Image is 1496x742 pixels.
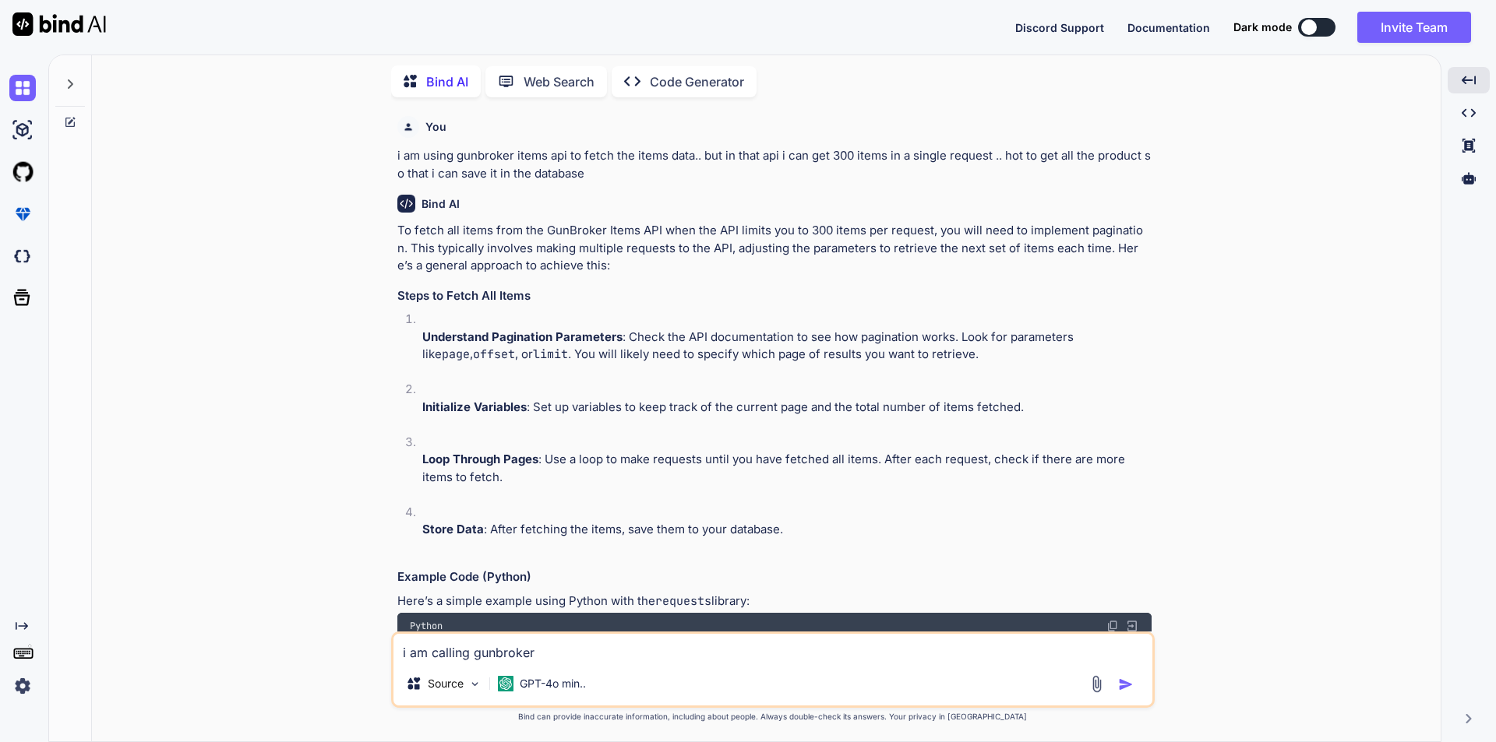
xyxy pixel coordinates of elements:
[428,676,464,691] p: Source
[1118,677,1134,692] img: icon
[397,568,1152,586] h3: Example Code (Python)
[1106,620,1119,632] img: copy
[422,196,460,212] h6: Bind AI
[9,117,36,143] img: ai-studio
[1127,19,1210,36] button: Documentation
[473,346,515,362] code: offset
[422,451,1152,486] p: : Use a loop to make requests until you have fetched all items. After each request, check if ther...
[1127,21,1210,34] span: Documentation
[422,329,1152,364] p: : Check the API documentation to see how pagination works. Look for parameters like , , or . You ...
[410,620,443,632] span: Python
[397,147,1152,182] p: i am using gunbroker items api to fetch the items data.. but in that api i can get 300 items in a...
[533,346,568,362] code: limit
[1088,675,1106,693] img: attachment
[1357,12,1471,43] button: Invite Team
[650,72,744,91] p: Code Generator
[397,222,1152,275] p: To fetch all items from the GunBroker Items API when the API limits you to 300 items per request,...
[9,75,36,101] img: chat
[426,72,468,91] p: Bind AI
[520,676,586,691] p: GPT-4o min..
[393,634,1152,662] textarea: i am calling gunbroker
[442,346,470,362] code: page
[422,522,484,536] strong: Store Data
[422,329,623,344] strong: Understand Pagination Parameters
[524,72,595,91] p: Web Search
[9,159,36,185] img: githubLight
[422,452,538,466] strong: Loop Through Pages
[1125,619,1139,633] img: Open in Browser
[397,287,1152,305] h3: Steps to Fetch All Items
[422,399,1152,417] p: : Set up variables to keep track of the current page and the total number of items fetched.
[422,399,527,414] strong: Initialize Variables
[498,676,513,691] img: GPT-4o mini
[12,12,106,36] img: Bind AI
[9,243,36,269] img: darkCloudIdeIcon
[468,677,482,691] img: Pick Models
[1015,19,1104,36] button: Discord Support
[397,593,1152,610] p: Here’s a simple example using Python with the library:
[422,521,1152,539] p: : After fetching the items, save them to your database.
[425,119,446,135] h6: You
[391,711,1155,723] p: Bind can provide inaccurate information, including about people. Always double-check its answers....
[9,673,36,699] img: settings
[9,201,36,227] img: premium
[1233,19,1292,35] span: Dark mode
[1015,21,1104,34] span: Discord Support
[655,593,711,609] code: requests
